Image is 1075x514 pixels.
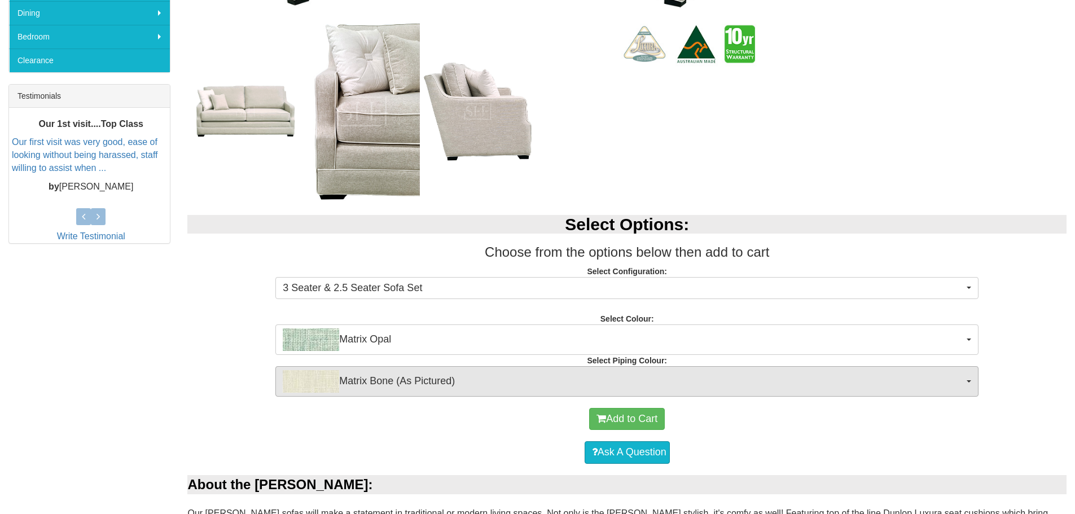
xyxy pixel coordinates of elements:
[9,49,170,72] a: Clearance
[275,277,979,300] button: 3 Seater & 2.5 Seater Sofa Set
[585,441,670,464] a: Ask A Question
[283,281,964,296] span: 3 Seater & 2.5 Seater Sofa Set
[38,119,143,129] b: Our 1st visit....Top Class
[283,328,964,351] span: Matrix Opal
[600,314,654,323] strong: Select Colour:
[9,1,170,25] a: Dining
[9,25,170,49] a: Bedroom
[283,370,339,393] img: Matrix Bone (As Pictured)
[589,408,665,430] button: Add to Cart
[275,366,979,397] button: Matrix Bone (As Pictured)Matrix Bone (As Pictured)
[12,137,158,173] a: Our first visit was very good, ease of looking without being harassed, staff willing to assist wh...
[49,182,59,191] b: by
[283,328,339,351] img: Matrix Opal
[187,245,1067,260] h3: Choose from the options below then add to cart
[283,370,964,393] span: Matrix Bone (As Pictured)
[57,231,125,241] a: Write Testimonial
[12,181,170,194] p: [PERSON_NAME]
[587,267,667,276] strong: Select Configuration:
[9,85,170,108] div: Testimonials
[565,215,689,234] b: Select Options:
[275,324,979,355] button: Matrix OpalMatrix Opal
[587,356,667,365] strong: Select Piping Colour:
[187,475,1067,494] div: About the [PERSON_NAME]:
